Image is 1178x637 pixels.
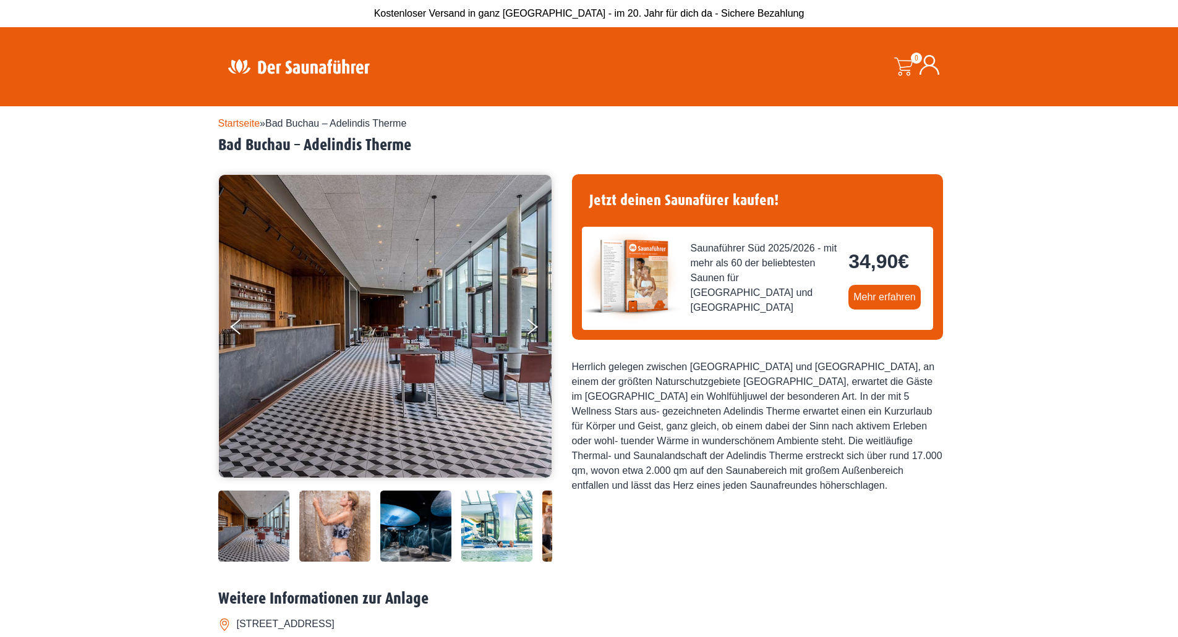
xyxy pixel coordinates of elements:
bdi: 34,90 [848,250,909,272]
span: » [218,118,407,129]
h4: Jetzt deinen Saunafürer kaufen! [582,184,933,217]
button: Next [525,314,556,345]
img: der-saunafuehrer-2025-sued.jpg [582,227,681,326]
h2: Bad Buchau – Adelindis Therme [218,136,960,155]
span: Saunaführer Süd 2025/2026 - mit mehr als 60 der beliebtesten Saunen für [GEOGRAPHIC_DATA] und [GE... [691,241,839,315]
span: € [898,250,909,272]
h2: Weitere Informationen zur Anlage [218,589,960,609]
button: Previous [231,314,262,345]
li: [STREET_ADDRESS] [218,614,960,634]
div: Herrlich gelegen zwischen [GEOGRAPHIC_DATA] und [GEOGRAPHIC_DATA], an einem der größten Naturschu... [572,360,943,493]
a: Startseite [218,118,260,129]
span: Bad Buchau – Adelindis Therme [265,118,406,129]
span: Kostenloser Versand in ganz [GEOGRAPHIC_DATA] - im 20. Jahr für dich da - Sichere Bezahlung [374,8,805,19]
a: Mehr erfahren [848,285,921,310]
span: 0 [911,53,922,64]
